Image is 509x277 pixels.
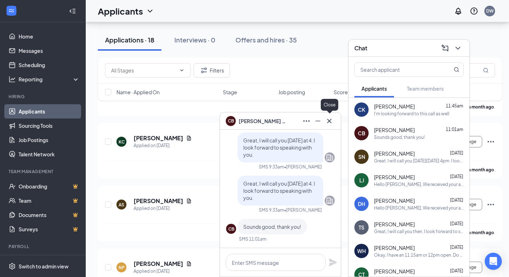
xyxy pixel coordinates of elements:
[174,35,215,44] div: Interviews · 0
[374,126,415,134] span: [PERSON_NAME]
[259,207,284,213] div: SMS 9:33am
[468,230,494,235] b: a month ago
[302,117,311,125] svg: Ellipses
[450,174,463,179] span: [DATE]
[450,150,463,156] span: [DATE]
[186,261,192,267] svg: Document
[19,147,80,161] a: Talent Network
[9,76,16,83] svg: Analysis
[119,202,124,208] div: AS
[243,180,315,201] span: Great, I will call you [DATE] at 4. I look forward to speaking with you.
[243,223,301,230] span: Sounds good, thank you!
[111,66,176,74] input: All Stages
[314,117,322,125] svg: Minimize
[19,193,80,208] a: TeamCrown
[239,236,266,242] div: SMS 11:01am
[9,263,16,270] svg: Settings
[243,137,315,158] span: Great, I will call you [DATE] at 4. I look forward to speaking with you.
[361,85,387,92] span: Applicants
[354,44,367,52] h3: Chat
[134,260,183,268] h5: [PERSON_NAME]
[374,252,464,258] div: Okay, I have an 11:15am or 12pm open. Do either of those work for you?
[19,208,80,222] a: DocumentsCrown
[19,119,80,133] a: Sourcing Tools
[19,58,80,72] a: Scheduling
[194,63,230,77] button: Filter Filters
[358,200,365,207] div: DH
[454,7,463,15] svg: Notifications
[483,67,489,73] svg: MagnifyingGlass
[284,207,322,213] span: • [PERSON_NAME]
[19,29,80,44] a: Home
[134,205,192,212] div: Applied on [DATE]
[321,99,338,111] div: Close
[374,244,415,251] span: [PERSON_NAME]
[134,134,183,142] h5: [PERSON_NAME]
[19,179,80,193] a: OnboardingCrown
[486,8,494,14] div: DW
[223,89,237,96] span: Stage
[134,142,192,149] div: Applied on [DATE]
[19,104,80,119] a: Applicants
[186,135,192,141] svg: Document
[239,117,289,125] span: [PERSON_NAME] Berczy
[374,268,415,275] span: [PERSON_NAME]
[9,243,78,250] div: Payroll
[374,103,415,110] span: [PERSON_NAME]
[450,197,463,203] span: [DATE]
[278,89,305,96] span: Job posting
[454,67,459,72] svg: MagnifyingGlass
[19,76,80,83] div: Reporting
[470,7,478,15] svg: QuestionInfo
[358,106,365,113] div: CK
[324,115,335,127] button: Cross
[325,153,334,162] svg: Company
[334,89,348,96] span: Score
[468,167,494,172] b: a month ago
[450,268,463,273] span: [DATE]
[9,94,78,100] div: Hiring
[98,5,143,17] h1: Applicants
[200,66,208,75] svg: Filter
[407,85,444,92] span: Team members
[450,245,463,250] span: [DATE]
[228,226,234,232] div: CB
[284,164,322,170] span: • [PERSON_NAME]
[374,134,425,140] div: Sounds good, thank you!
[374,228,464,235] div: Great, I will call you then. I look forward to speaking with you.
[116,89,160,96] span: Name · Applied On
[450,221,463,226] span: [DATE]
[235,35,297,44] div: Offers and hires · 35
[486,200,495,209] svg: Ellipses
[134,268,192,275] div: Applied on [DATE]
[452,42,464,54] button: ChevronDown
[19,222,80,236] a: SurveysCrown
[374,150,415,157] span: [PERSON_NAME]
[374,221,415,228] span: [PERSON_NAME]
[374,158,464,164] div: Great. I will call you [DATE][DATE] 4pm. I look forward to speaking with you.
[374,197,415,204] span: [PERSON_NAME]
[325,117,334,125] svg: Cross
[146,7,154,15] svg: ChevronDown
[19,254,80,268] a: PayrollCrown
[105,35,154,44] div: Applications · 18
[301,115,312,127] button: Ellipses
[19,263,69,270] div: Switch to admin view
[357,247,366,255] div: WH
[374,181,464,187] div: Hello [PERSON_NAME], We received your application for the position at TNT Ace Hardware and would ...
[134,197,183,205] h5: [PERSON_NAME]
[19,133,80,147] a: Job Postings
[329,258,337,267] svg: Plane
[312,115,324,127] button: Minimize
[359,177,364,184] div: LJ
[325,196,334,205] svg: Company
[485,253,502,270] div: Open Intercom Messenger
[19,44,80,58] a: Messages
[446,103,463,109] span: 11:45am
[439,42,451,54] button: ComposeMessage
[259,164,284,170] div: SMS 9:33am
[454,44,462,52] svg: ChevronDown
[441,44,449,52] svg: ComposeMessage
[446,127,463,132] span: 11:01am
